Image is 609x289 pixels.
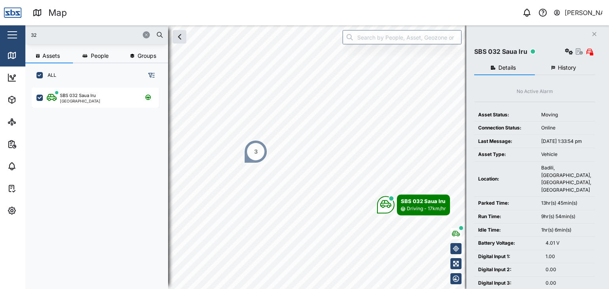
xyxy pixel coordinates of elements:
span: Details [498,65,516,70]
div: Digital Input 2: [478,266,538,274]
div: Idle Time: [478,226,533,234]
div: 1.00 [546,253,591,260]
span: History [558,65,576,70]
div: Asset Type: [478,151,533,158]
div: Dashboard [21,73,56,82]
div: Map [48,6,67,20]
span: Groups [138,53,156,59]
div: Vehicle [541,151,591,158]
div: Tasks [21,184,42,193]
div: Map marker [377,194,450,215]
div: Last Message: [478,138,533,145]
div: Online [541,124,591,132]
div: [DATE] 1:33:54 pm [541,138,591,145]
div: Digital Input 1: [478,253,538,260]
div: 3 [254,147,258,156]
div: Reports [21,140,48,148]
div: Parked Time: [478,200,533,207]
div: No Active Alarm [517,88,553,95]
div: Assets [21,95,45,104]
div: Sites [21,118,40,126]
div: Digital Input 3: [478,279,538,287]
div: Settings [21,206,49,215]
div: Connection Status: [478,124,533,132]
span: Assets [42,53,60,59]
div: Run Time: [478,213,533,221]
div: [GEOGRAPHIC_DATA] [60,99,100,103]
div: SBS 032 Saua Iru [401,197,446,205]
input: Search assets or drivers [30,29,163,41]
div: Badili, [GEOGRAPHIC_DATA], [GEOGRAPHIC_DATA], [GEOGRAPHIC_DATA] [541,164,591,194]
input: Search by People, Asset, Geozone or Place [343,30,462,44]
canvas: Map [25,25,609,289]
div: Battery Voltage: [478,240,538,247]
div: 13hr(s) 45min(s) [541,200,591,207]
div: 0.00 [546,266,591,274]
div: Map [21,51,38,60]
img: Main Logo [4,4,21,21]
div: 9hr(s) 54min(s) [541,213,591,221]
div: 0.00 [546,279,591,287]
div: 1hr(s) 6min(s) [541,226,591,234]
div: Moving [541,111,591,119]
button: [PERSON_NAME] [553,7,603,18]
div: Alarms [21,162,45,171]
div: Asset Status: [478,111,533,119]
div: SBS 032 Saua Iru [60,92,96,99]
div: [PERSON_NAME] [565,8,603,18]
div: Location: [478,175,533,183]
label: ALL [43,72,56,78]
div: grid [32,85,168,283]
div: 4.01 V [546,240,591,247]
div: SBS 032 Saua Iru [474,47,527,57]
div: Map marker [244,140,268,164]
span: People [91,53,109,59]
div: Driving - 17km/hr [407,205,446,213]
